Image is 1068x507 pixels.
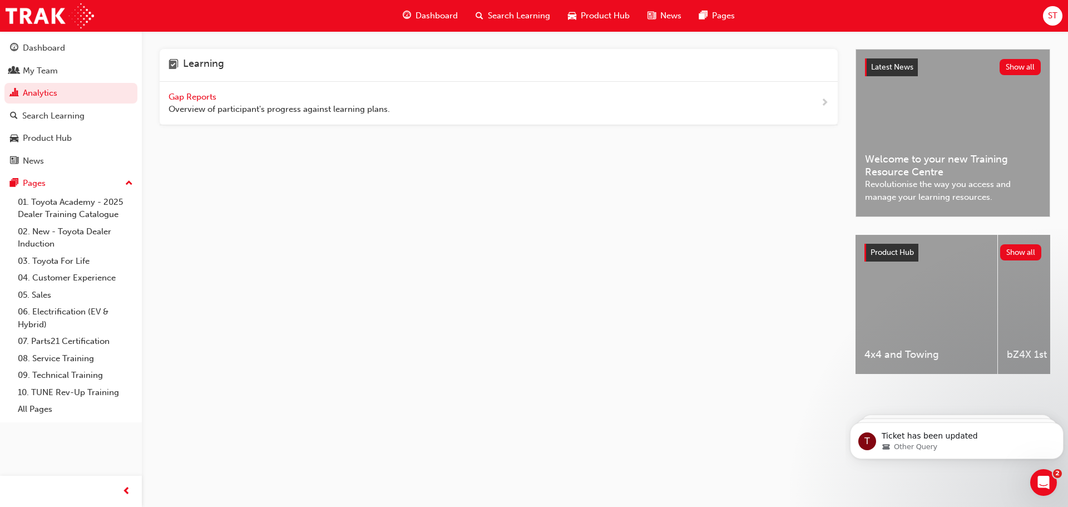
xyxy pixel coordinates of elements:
a: News [4,151,137,171]
span: pages-icon [699,9,708,23]
span: Welcome to your new Training Resource Centre [865,153,1041,178]
a: 10. TUNE Rev-Up Training [13,384,137,401]
a: All Pages [13,401,137,418]
button: Pages [4,173,137,194]
span: news-icon [647,9,656,23]
a: 08. Service Training [13,350,137,367]
a: 01. Toyota Academy - 2025 Dealer Training Catalogue [13,194,137,223]
div: Product Hub [23,132,72,145]
a: Search Learning [4,106,137,126]
span: chart-icon [10,88,18,99]
span: car-icon [10,134,18,144]
span: Search Learning [488,9,550,22]
h4: Learning [183,58,224,72]
div: Pages [23,177,46,190]
a: Latest NewsShow all [865,58,1041,76]
span: prev-icon [122,485,131,499]
button: Show all [1000,59,1041,75]
a: Product HubShow all [864,244,1041,262]
span: search-icon [476,9,483,23]
span: Latest News [871,62,913,72]
span: up-icon [125,176,133,191]
span: pages-icon [10,179,18,189]
span: Pages [712,9,735,22]
span: guage-icon [10,43,18,53]
a: Gap Reports Overview of participant's progress against learning plans.next-icon [160,82,838,125]
a: 04. Customer Experience [13,269,137,287]
a: Dashboard [4,38,137,58]
iframe: Intercom notifications message [845,399,1068,477]
span: ST [1048,9,1057,22]
a: car-iconProduct Hub [559,4,639,27]
span: Overview of participant's progress against learning plans. [169,103,390,116]
span: 4x4 and Towing [864,348,988,361]
a: Latest NewsShow allWelcome to your new Training Resource CentreRevolutionise the way you access a... [856,49,1050,217]
span: guage-icon [403,9,411,23]
div: News [23,155,44,168]
button: ST [1043,6,1062,26]
a: 09. Technical Training [13,367,137,384]
a: search-iconSearch Learning [467,4,559,27]
span: next-icon [820,96,829,110]
span: Dashboard [416,9,458,22]
span: Product Hub [871,248,914,257]
span: people-icon [10,66,18,76]
div: Dashboard [23,42,65,55]
a: Analytics [4,83,137,104]
span: Gap Reports [169,92,219,102]
a: 05. Sales [13,287,137,304]
span: news-icon [10,156,18,166]
span: learning-icon [169,58,179,72]
a: 06. Electrification (EV & Hybrid) [13,303,137,333]
div: My Team [23,65,58,77]
img: Trak [6,3,94,28]
button: Show all [1000,244,1042,260]
a: guage-iconDashboard [394,4,467,27]
a: pages-iconPages [690,4,744,27]
span: News [660,9,681,22]
button: DashboardMy TeamAnalyticsSearch LearningProduct HubNews [4,36,137,173]
span: Product Hub [581,9,630,22]
a: 02. New - Toyota Dealer Induction [13,223,137,253]
span: search-icon [10,111,18,121]
a: 03. Toyota For Life [13,253,137,270]
div: Search Learning [22,110,85,122]
a: My Team [4,61,137,81]
span: 2 [1053,469,1062,478]
span: Revolutionise the way you access and manage your learning resources. [865,178,1041,203]
iframe: Intercom live chat [1030,469,1057,496]
a: news-iconNews [639,4,690,27]
a: 4x4 and Towing [856,235,997,374]
a: 07. Parts21 Certification [13,333,137,350]
a: Product Hub [4,128,137,149]
span: car-icon [568,9,576,23]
